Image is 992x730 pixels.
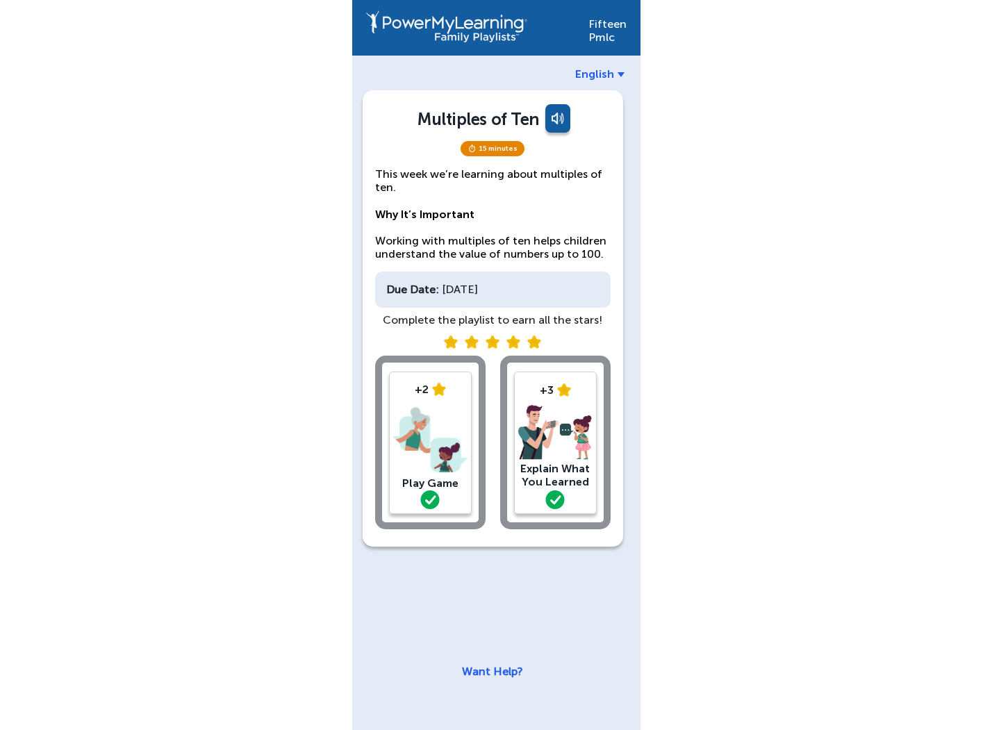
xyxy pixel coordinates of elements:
[557,383,571,397] img: star
[418,109,539,129] div: Multiples of Ten
[518,383,593,397] div: +3
[506,335,520,349] img: submit star
[375,272,611,307] div: [DATE]
[375,313,611,326] div: Complete the playlist to earn all the stars!
[432,383,446,396] img: star
[375,208,474,221] strong: Why It’s Important
[366,10,527,42] img: PowerMyLearning Connect
[575,67,614,81] span: English
[375,167,611,260] p: This week we’re learning about multiples of ten. Working with multiples of ten helps children und...
[393,404,468,476] img: play-game.png
[518,462,593,488] div: Explain What You Learned
[393,476,468,490] div: Play Game
[420,490,440,509] img: green-check.svg
[518,405,593,461] img: explain.png
[527,335,541,349] img: submit star
[393,383,468,396] div: +2
[575,67,625,81] a: English
[468,144,477,153] img: timer.svg
[486,335,499,349] img: submit star
[545,490,565,509] img: green-check.svg
[461,141,524,156] span: 15 minutes
[386,283,439,296] div: Due Date:
[444,335,458,349] img: submit star
[465,335,479,349] img: submit star
[462,665,523,678] a: Want Help?
[588,10,627,44] div: Fifteen Pmlc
